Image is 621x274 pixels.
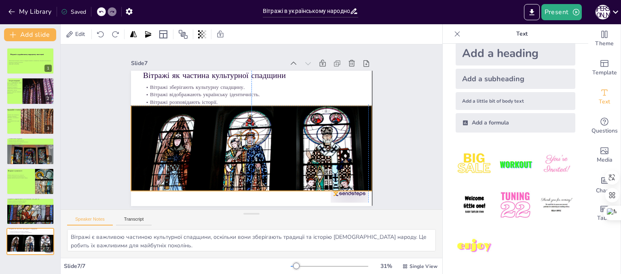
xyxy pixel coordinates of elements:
[116,217,152,226] button: Transcript
[157,28,170,41] div: Layout
[222,15,337,206] p: Вітражі відображають українську ідентичність.
[11,53,44,55] strong: Вітражі в українському народному мистецтві
[588,170,621,199] div: Add charts and graphs
[6,108,54,135] div: 3
[538,145,575,183] img: 3.jpeg
[588,24,621,53] div: Change the overall theme
[9,228,52,230] p: Вітражі як частина культурної спадщини
[9,232,52,234] p: Вітражі відображають українську ідентичність.
[6,117,21,120] p: Фьюзинг є популярною технікою.
[7,109,50,111] p: Традиційні техніки
[6,78,54,104] div: 2
[44,65,52,72] div: 1
[6,174,38,176] p: Вітражі адаптуються до сучасності.
[6,48,54,74] div: 1
[9,138,52,140] p: Символіка вітражів
[44,125,52,132] div: 3
[6,114,21,117] p: Вітражі виготовляються різними техніками.
[410,263,437,270] span: Single View
[216,19,331,210] p: Вітражі розповідають історії.
[464,24,580,44] p: Text
[599,97,610,106] span: Text
[595,39,614,48] span: Theme
[376,262,396,270] div: 31 %
[7,200,50,202] p: Вітражі створюють атмосферу святості.
[9,230,52,232] p: Вітражі зберігають культурну спадщину.
[61,8,86,16] div: Saved
[456,41,575,65] div: Add a heading
[456,186,493,224] img: 4.jpeg
[178,30,188,39] span: Position
[9,234,52,235] p: Вітражі розповідають історії.
[6,85,22,88] p: Вітражі відображають українську духовність.
[588,112,621,141] div: Get real-time input from your audience
[456,113,575,133] div: Add a formula
[6,91,22,93] p: Вітражі є символом української ідентичності.
[6,228,54,255] div: 7
[44,215,52,222] div: 6
[6,88,22,91] p: Техніки виготовлення вітражів змінювалися з часом.
[67,217,113,226] button: Speaker Notes
[6,176,38,177] p: Сучасні художники експериментують.
[6,82,22,84] p: Вітражі в [GEOGRAPHIC_DATA] мають давню історію.
[596,5,610,19] div: А [PERSON_NAME]
[6,138,54,164] div: 4
[64,262,291,270] div: Slide 7 / 7
[588,141,621,170] div: Add images, graphics, shapes or video
[263,5,350,17] input: Insert title
[541,4,582,20] button: Present
[7,203,50,204] p: Зображення святих в вітражах.
[8,143,51,145] p: Релігійні образи в вітражах.
[592,68,617,77] span: Template
[44,245,52,253] div: 7
[44,185,52,192] div: 5
[4,28,56,41] button: Add slide
[8,140,51,141] p: Вітражі містять глибокі символи.
[596,186,613,195] span: Charts
[588,53,621,82] div: Add ready made slides
[456,92,575,110] div: Add a little bit of body text
[496,186,534,224] img: 5.jpeg
[496,145,534,183] img: 2.jpeg
[7,202,50,203] p: Вітражі виконують духовну функцію.
[456,145,493,183] img: 1.jpeg
[9,63,52,65] p: Generated with [URL]
[44,95,52,102] div: 2
[456,228,493,265] img: 7.jpeg
[456,69,575,89] div: Add a subheading
[596,4,610,20] button: А [PERSON_NAME]
[67,229,436,251] textarea: Вітражі є важливою частиною культурної спадщини, оскільки вони зберігають традиції та історію [DE...
[597,156,613,164] span: Media
[538,186,575,224] img: 6.jpeg
[8,198,51,200] p: Вітражі в українських [DEMOGRAPHIC_DATA]
[6,120,21,123] p: Малювання на склі додає деталі.
[74,30,87,38] span: Edit
[591,126,618,135] span: Questions
[597,214,612,223] span: Table
[6,177,38,179] p: Вітражі використовуються в різних сферах.
[9,60,52,63] p: Презентація розглядає історію та традиції вітражів в українському народному мистецтві, їх значенн...
[229,11,344,202] p: Вітражі зберігають культурну спадщину.
[237,4,355,198] p: Вітражі як частина культурної спадщини
[8,170,39,172] p: Вітражі в сучасності
[588,82,621,112] div: Add text boxes
[44,155,52,162] div: 4
[6,5,55,18] button: My Library
[6,168,54,195] div: 5
[588,199,621,228] div: Add a table
[6,198,54,225] div: 6
[9,79,52,82] p: Історія вітражів
[524,4,540,20] button: Export to PowerPoint
[8,141,51,143] p: Рослинні мотиви часто використовуються.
